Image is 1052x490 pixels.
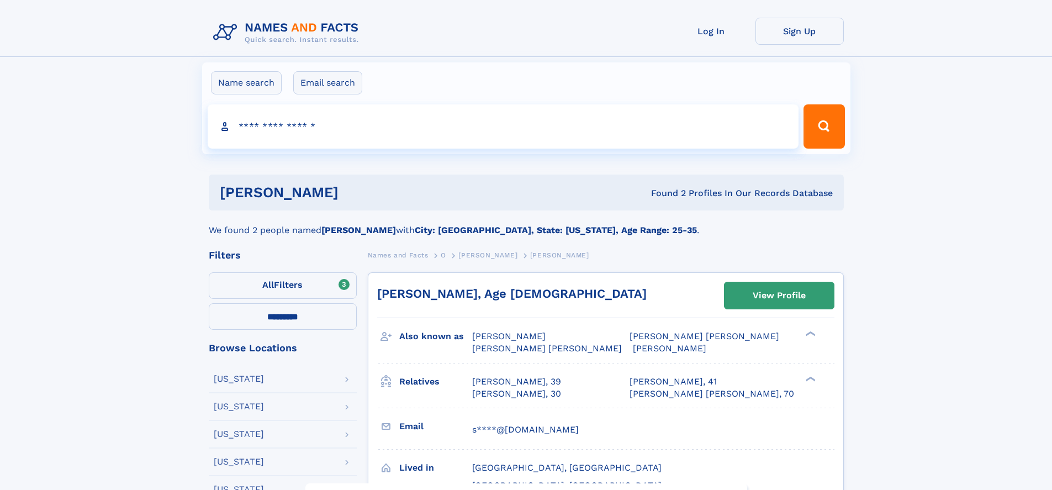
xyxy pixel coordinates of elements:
[803,375,816,382] div: ❯
[530,251,589,259] span: [PERSON_NAME]
[472,343,622,354] span: [PERSON_NAME] [PERSON_NAME]
[472,331,546,341] span: [PERSON_NAME]
[630,376,717,388] a: [PERSON_NAME], 41
[220,186,495,199] h1: [PERSON_NAME]
[725,282,834,309] a: View Profile
[803,104,844,149] button: Search Button
[472,462,662,473] span: [GEOGRAPHIC_DATA], [GEOGRAPHIC_DATA]
[209,250,357,260] div: Filters
[803,330,816,338] div: ❯
[321,225,396,235] b: [PERSON_NAME]
[399,417,472,436] h3: Email
[458,251,517,259] span: [PERSON_NAME]
[633,343,706,354] span: [PERSON_NAME]
[214,402,264,411] div: [US_STATE]
[441,251,446,259] span: O
[209,343,357,353] div: Browse Locations
[377,287,647,301] a: [PERSON_NAME], Age [DEMOGRAPHIC_DATA]
[399,372,472,391] h3: Relatives
[472,376,561,388] a: [PERSON_NAME], 39
[630,388,794,400] a: [PERSON_NAME] [PERSON_NAME], 70
[399,459,472,477] h3: Lived in
[415,225,697,235] b: City: [GEOGRAPHIC_DATA], State: [US_STATE], Age Range: 25-35
[441,248,446,262] a: O
[209,272,357,299] label: Filters
[495,187,833,199] div: Found 2 Profiles In Our Records Database
[262,280,274,290] span: All
[214,430,264,439] div: [US_STATE]
[472,388,561,400] a: [PERSON_NAME], 30
[214,457,264,466] div: [US_STATE]
[209,210,844,237] div: We found 2 people named with .
[630,331,779,341] span: [PERSON_NAME] [PERSON_NAME]
[214,375,264,383] div: [US_STATE]
[293,71,362,94] label: Email search
[368,248,429,262] a: Names and Facts
[753,283,806,308] div: View Profile
[755,18,844,45] a: Sign Up
[209,18,368,48] img: Logo Names and Facts
[667,18,755,45] a: Log In
[208,104,799,149] input: search input
[211,71,282,94] label: Name search
[458,248,517,262] a: [PERSON_NAME]
[399,327,472,346] h3: Also known as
